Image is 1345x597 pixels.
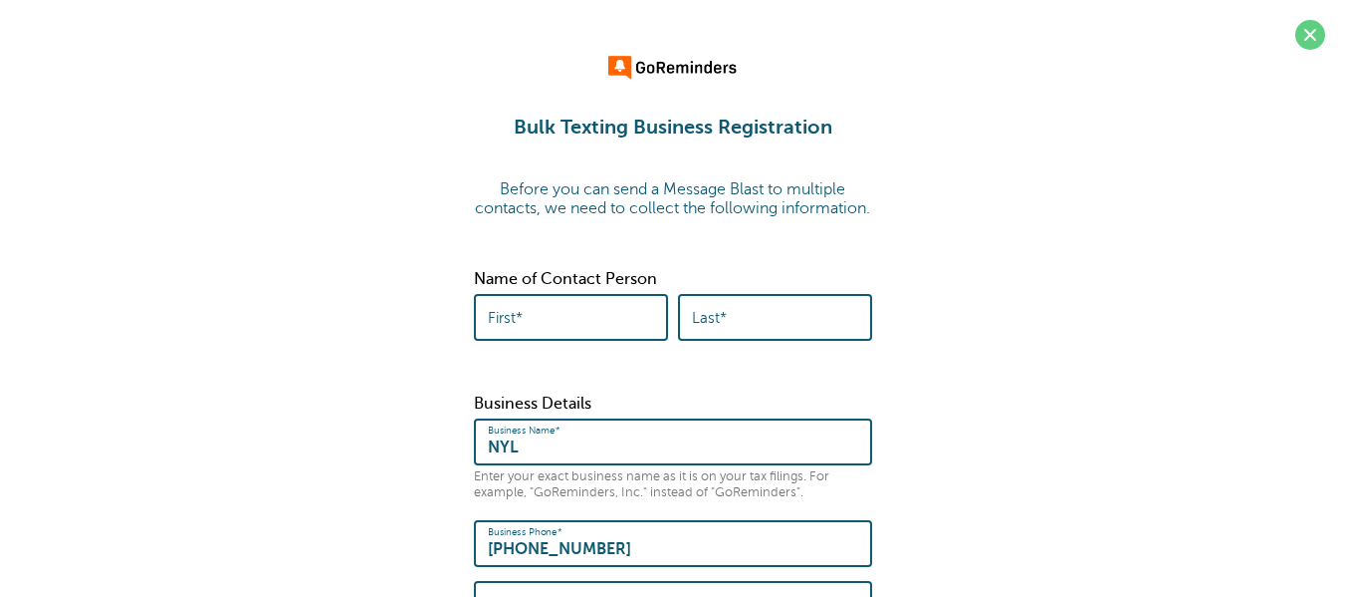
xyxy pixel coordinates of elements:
[474,270,872,289] p: Name of Contact Person
[474,469,872,500] p: Enter your exact business name as it is on your tax filings. For example, "GoReminders, Inc." ins...
[474,180,872,218] p: Before you can send a Message Blast to multiple contacts, we need to collect the following inform...
[488,425,560,437] label: Business Name*
[692,309,727,327] label: Last*
[488,526,561,538] label: Business Phone*
[474,395,872,414] p: Business Details
[488,309,523,327] label: First*
[20,116,1325,140] h1: Bulk Texting Business Registration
